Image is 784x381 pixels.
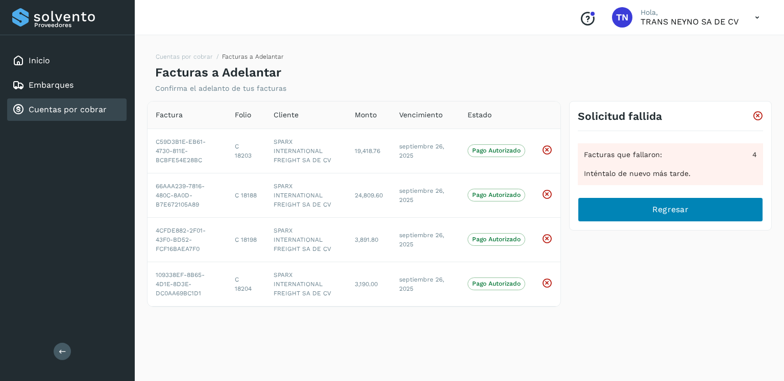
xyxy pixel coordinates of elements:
td: C 18203 [227,129,265,173]
td: 4CFDE882-2F01-43F0-BD52-FCF16BAEA7F0 [148,217,227,262]
span: Vencimiento [399,110,443,120]
nav: breadcrumb [155,52,284,65]
span: Regresar [652,204,689,215]
p: Pago Autorizado [472,236,521,243]
span: Cliente [274,110,299,120]
span: septiembre 26, 2025 [399,143,444,159]
div: Facturas que fallaron: [584,149,757,160]
td: C59D3B1E-EB61-4730-811E-BCBFE54E28BC [148,129,227,173]
div: Inicio [7,49,127,72]
span: Estado [468,110,492,120]
p: Pago Autorizado [472,147,521,154]
a: Inicio [29,56,50,65]
span: Factura [156,110,183,120]
div: Cuentas por cobrar [7,98,127,121]
span: septiembre 26, 2025 [399,276,444,292]
div: Inténtalo de nuevo más tarde. [584,168,757,179]
a: Embarques [29,80,73,90]
p: TRANS NEYNO SA DE CV [641,17,739,27]
span: 19,418.76 [355,147,380,155]
td: C 18188 [227,173,265,217]
td: SPARX INTERNATIONAL FREIGHT SA DE CV [265,129,347,173]
span: Monto [355,110,377,120]
td: C 18198 [227,217,265,262]
span: 3,190.00 [355,281,378,288]
span: Folio [235,110,251,120]
td: C 18204 [227,262,265,306]
span: septiembre 26, 2025 [399,187,444,204]
p: Pago Autorizado [472,280,521,287]
button: Regresar [578,197,763,222]
div: Embarques [7,74,127,96]
td: SPARX INTERNATIONAL FREIGHT SA DE CV [265,217,347,262]
p: Pago Autorizado [472,191,521,198]
h4: Facturas a Adelantar [155,65,281,80]
span: 4 [752,149,757,160]
td: 66AAA239-7816-480C-8A0D-B7E672105A89 [148,173,227,217]
p: Proveedores [34,21,122,29]
a: Cuentas por cobrar [156,53,213,60]
td: 109338EF-8B65-4D1E-8D3E-DC0AA69BC1D1 [148,262,227,306]
p: Hola, [641,8,739,17]
span: septiembre 26, 2025 [399,232,444,248]
span: Facturas a Adelantar [222,53,284,60]
span: 3,891.80 [355,236,378,243]
p: Confirma el adelanto de tus facturas [155,84,286,93]
h3: Solicitud fallida [578,110,662,122]
td: SPARX INTERNATIONAL FREIGHT SA DE CV [265,173,347,217]
td: SPARX INTERNATIONAL FREIGHT SA DE CV [265,262,347,306]
a: Cuentas por cobrar [29,105,107,114]
span: 24,809.60 [355,192,383,199]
